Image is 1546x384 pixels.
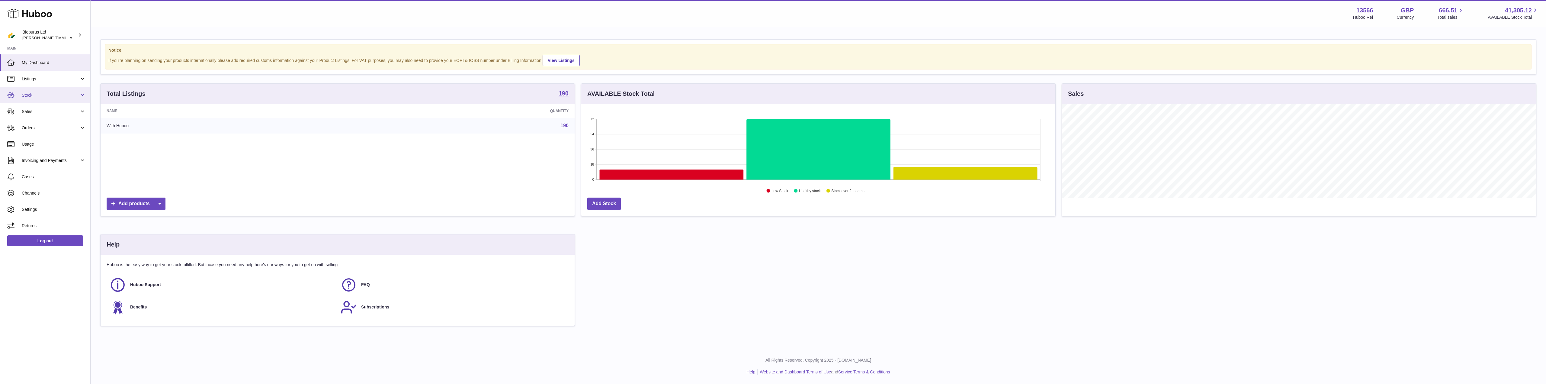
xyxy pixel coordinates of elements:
a: View Listings [543,55,580,66]
text: 0 [592,178,594,181]
span: 41,305.12 [1505,6,1532,15]
a: 190 [560,123,569,128]
span: AVAILABLE Stock Total [1488,15,1539,20]
p: All Rights Reserved. Copyright 2025 - [DOMAIN_NAME] [95,357,1541,363]
text: Healthy stock [799,189,821,193]
strong: 190 [559,90,569,96]
a: Add products [107,198,165,210]
th: Quantity [351,104,575,118]
span: Subscriptions [361,304,389,310]
th: Name [101,104,351,118]
span: FAQ [361,282,370,288]
strong: GBP [1401,6,1414,15]
text: 72 [590,117,594,121]
img: peter@biopurus.co.uk [7,31,16,40]
text: Low Stock [771,189,788,193]
td: With Huboo [101,118,351,134]
span: 666.51 [1439,6,1457,15]
span: Invoicing and Payments [22,158,79,163]
span: Usage [22,141,86,147]
a: Subscriptions [341,299,566,315]
a: Log out [7,235,83,246]
a: Service Terms & Conditions [838,369,890,374]
div: Currency [1397,15,1414,20]
a: 190 [559,90,569,98]
span: Benefits [130,304,147,310]
div: If you're planning on sending your products internationally please add required customs informati... [108,54,1528,66]
a: Add Stock [587,198,621,210]
strong: Notice [108,47,1528,53]
span: Returns [22,223,86,229]
div: Biopurus Ltd [22,29,77,41]
h3: Help [107,240,120,249]
span: Total sales [1437,15,1464,20]
span: [PERSON_NAME][EMAIL_ADDRESS][DOMAIN_NAME] [22,35,121,40]
a: 41,305.12 AVAILABLE Stock Total [1488,6,1539,20]
text: 54 [590,132,594,136]
span: Huboo Support [130,282,161,288]
span: Cases [22,174,86,180]
span: Settings [22,207,86,212]
span: Listings [22,76,79,82]
strong: 13566 [1356,6,1373,15]
span: My Dashboard [22,60,86,66]
text: Stock over 2 months [831,189,864,193]
li: and [758,369,890,375]
a: FAQ [341,277,566,293]
a: Website and Dashboard Terms of Use [760,369,831,374]
span: Sales [22,109,79,115]
text: 36 [590,147,594,151]
text: 18 [590,163,594,166]
p: Huboo is the easy way to get your stock fulfilled. But incase you need any help here's our ways f... [107,262,569,268]
h3: AVAILABLE Stock Total [587,90,655,98]
a: 666.51 Total sales [1437,6,1464,20]
span: Channels [22,190,86,196]
span: Orders [22,125,79,131]
span: Stock [22,92,79,98]
h3: Total Listings [107,90,146,98]
h3: Sales [1068,90,1084,98]
a: Huboo Support [110,277,335,293]
a: Benefits [110,299,335,315]
a: Help [747,369,755,374]
div: Huboo Ref [1353,15,1373,20]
